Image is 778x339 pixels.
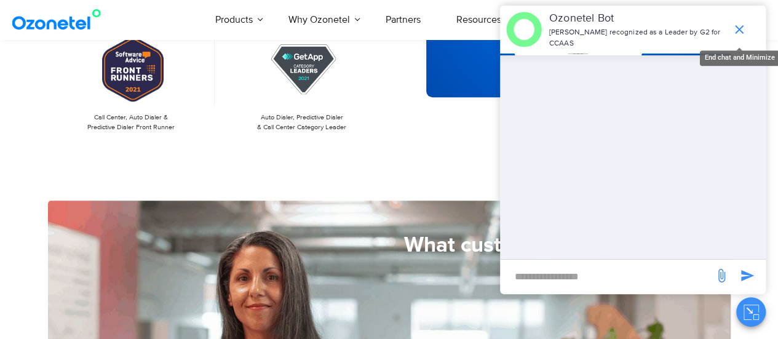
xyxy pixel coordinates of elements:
[549,27,726,49] p: [PERSON_NAME] recognized as a Leader by G2 for CCAAS
[54,113,209,133] p: Call Center, Auto Dialer & Predictive Dialer Front Runner
[224,113,379,133] p: Auto Dialer, Predictive Dialer & Call Center Category Leader
[709,263,734,288] span: send message
[506,12,542,47] img: header
[727,17,752,42] span: end chat or minimize
[735,263,760,288] span: send message
[48,234,697,256] h5: What customers say about us!
[736,297,766,327] button: Close chat
[506,266,708,288] div: new-msg-input
[549,10,726,27] p: Ozonetel Bot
